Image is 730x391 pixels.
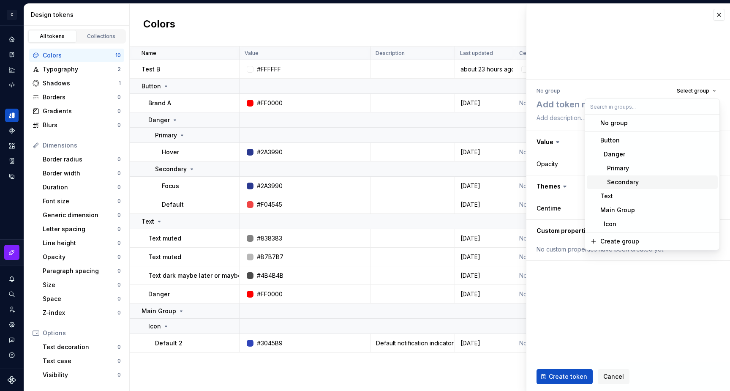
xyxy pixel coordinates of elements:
[117,358,121,364] div: 0
[29,49,124,62] a: Colors10
[5,109,19,122] div: Design tokens
[117,309,121,316] div: 0
[43,169,117,178] div: Border width
[600,150,625,159] div: Danger
[162,200,184,209] p: Default
[257,253,283,261] div: #B7B7B7
[43,107,117,115] div: Gradients
[143,17,175,33] h2: Colors
[514,248,607,266] td: None
[376,50,405,57] p: Description
[514,266,607,285] td: None
[155,131,177,139] p: Primary
[43,295,117,303] div: Space
[142,65,160,74] p: Test B
[43,329,121,337] div: Options
[39,194,124,208] a: Font size0
[7,10,17,20] div: C
[537,369,593,384] button: Create token
[514,94,607,112] td: None
[43,225,117,233] div: Letter spacing
[43,93,117,101] div: Borders
[5,139,19,153] a: Assets
[455,65,513,74] div: about 23 hours ago
[600,136,620,145] div: Button
[549,372,587,381] span: Create token
[43,141,121,150] div: Dimensions
[455,253,513,261] div: [DATE]
[29,77,124,90] a: Shadows1
[257,290,283,298] div: #FF0000
[455,182,513,190] div: [DATE]
[5,33,19,46] div: Home
[43,197,117,205] div: Font size
[155,165,187,173] p: Secondary
[537,245,720,254] div: No custom properties have been created yet.
[39,278,124,292] a: Size0
[148,290,170,298] p: Danger
[455,339,513,347] div: [DATE]
[148,116,170,124] p: Danger
[148,99,171,107] p: Brand A
[8,376,16,384] svg: Supernova Logo
[43,267,117,275] div: Paragraph spacing
[257,339,283,347] div: #3045B9
[5,78,19,92] a: Code automation
[31,33,74,40] div: All tokens
[117,66,121,73] div: 2
[117,226,121,232] div: 0
[39,222,124,236] a: Letter spacing0
[257,148,283,156] div: #2A3990
[514,177,607,195] td: None
[115,52,121,59] div: 10
[5,303,19,316] a: Invite team
[39,264,124,278] a: Paragraph spacing0
[117,295,121,302] div: 0
[677,87,709,94] span: Select group
[600,192,613,200] div: Text
[117,212,121,219] div: 0
[5,48,19,61] div: Documentation
[5,124,19,137] a: Components
[43,211,117,219] div: Generic dimension
[5,272,19,286] div: Notifications
[600,237,639,246] div: Create group
[142,50,156,57] p: Name
[39,167,124,180] a: Border width0
[29,63,124,76] a: Typography2
[585,99,719,114] input: Search in groups...
[43,183,117,191] div: Duration
[455,148,513,156] div: [DATE]
[5,318,19,331] div: Settings
[29,104,124,118] a: Gradients0
[117,122,121,129] div: 0
[585,115,719,250] div: Search in groups...
[39,306,124,320] a: Z-index0
[155,339,182,347] p: Default 2
[148,271,275,280] p: Text dark maybe later or maybe add it now
[5,170,19,183] a: Data sources
[39,153,124,166] a: Border radius0
[5,287,19,301] div: Search ⌘K
[600,119,628,127] div: No group
[39,368,124,382] a: Visibility0
[371,339,454,347] div: Default notification indicator color for Therapy. Used to convey unread information. Default noti...
[5,333,19,347] div: Contact support
[5,154,19,168] a: Storybook stories
[43,371,117,379] div: Visibility
[117,240,121,246] div: 0
[600,178,639,186] div: Secondary
[455,271,513,280] div: [DATE]
[117,156,121,163] div: 0
[117,282,121,288] div: 0
[43,309,117,317] div: Z-index
[117,344,121,350] div: 0
[29,118,124,132] a: Blurs0
[455,234,513,243] div: [DATE]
